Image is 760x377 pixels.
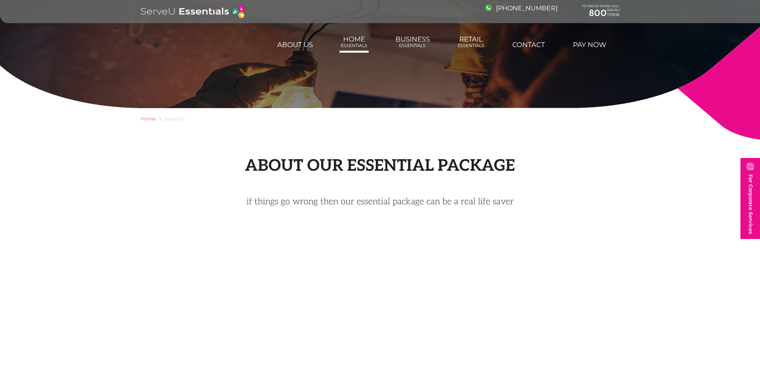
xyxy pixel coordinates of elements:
[589,8,607,18] span: 800
[746,163,754,170] img: image
[141,4,246,19] img: logo
[582,8,620,18] a: 800737838
[740,158,760,239] a: For Corporate Services
[213,195,548,208] p: if things go wrong then our essential package can be a real life saver
[456,31,486,53] a: RetailEssentials
[572,37,608,53] a: Pay Now
[276,37,314,53] a: About us
[394,31,431,53] a: BusinessEssentials
[141,116,156,122] a: Home
[485,4,492,11] img: image
[340,31,369,53] a: HomeEssentials
[395,43,430,48] span: Essentials
[164,116,185,122] span: Essential
[458,43,484,48] span: Essentials
[511,37,546,53] a: Contact
[582,4,620,19] div: TO KNOW MORE CALL SERVEU
[485,4,558,12] a: [PHONE_NUMBER]
[141,156,620,176] h2: About our Essential Package
[341,43,367,48] span: Essentials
